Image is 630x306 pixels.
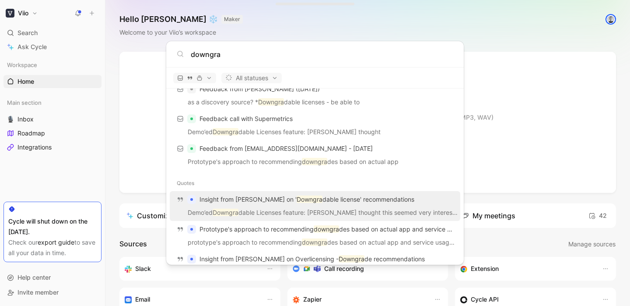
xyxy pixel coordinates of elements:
input: Type a command or search anything [191,49,453,60]
a: Feedback from [EMAIL_ADDRESS][DOMAIN_NAME] - [DATE]Prototype's approach to recommendingdowngrades... [170,140,460,170]
p: Prototype's approach to recommending des based on actual app and service usage appreciated. [199,224,453,235]
mark: Downgra [213,128,238,135]
p: Demo’ed dable Licenses feature: [PERSON_NAME] thought this seemed very interesting, but since the... [172,207,458,221]
mark: Downgra [297,196,322,203]
mark: downgra [302,158,327,165]
button: All statuses [221,73,282,83]
p: Insight from [PERSON_NAME] on ' dable license' recommendations [199,194,414,205]
mark: downgra [314,225,339,233]
p: prototype's approach to recommending des based on actual app and service usage appreciated. [172,237,458,250]
a: Insight from [PERSON_NAME] on Overlicensing -Downgrade recommendations [170,251,460,267]
p: Demo’ed dable Licenses feature: [PERSON_NAME] thought [172,127,458,140]
span: Feedback call with Supermetrics [199,115,293,122]
a: Insight from [PERSON_NAME] on 'Downgradable license' recommendationsDemo’edDowngradable Licenses ... [170,191,460,221]
div: Quotes [166,175,464,191]
span: All statuses [225,73,278,83]
mark: downgra [302,238,327,246]
mark: Downgra [258,98,284,106]
span: Feedback from [EMAIL_ADDRESS][DOMAIN_NAME] - [DATE] [199,145,373,152]
a: Prototype's approach to recommendingdowngrades based on actual app and service usage appreciated.... [170,221,460,251]
mark: Downgra [339,255,364,263]
a: Feedback call with SupermetricsDemo’edDowngradable Licenses feature: [PERSON_NAME] thought [170,110,460,140]
span: Feedback from [PERSON_NAME] ([DATE]) [199,85,320,93]
p: as a discovery source? * dable licenses - be able to [172,97,458,110]
a: Feedback from [PERSON_NAME] ([DATE])as a discovery source? *Downgradable licenses - be able to [170,81,460,110]
p: Prototype's approach to recommending des based on actual app [172,157,458,170]
p: Insight from [PERSON_NAME] on Overlicensing - de recommendations [199,254,425,264]
mark: Downgra [213,209,238,216]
